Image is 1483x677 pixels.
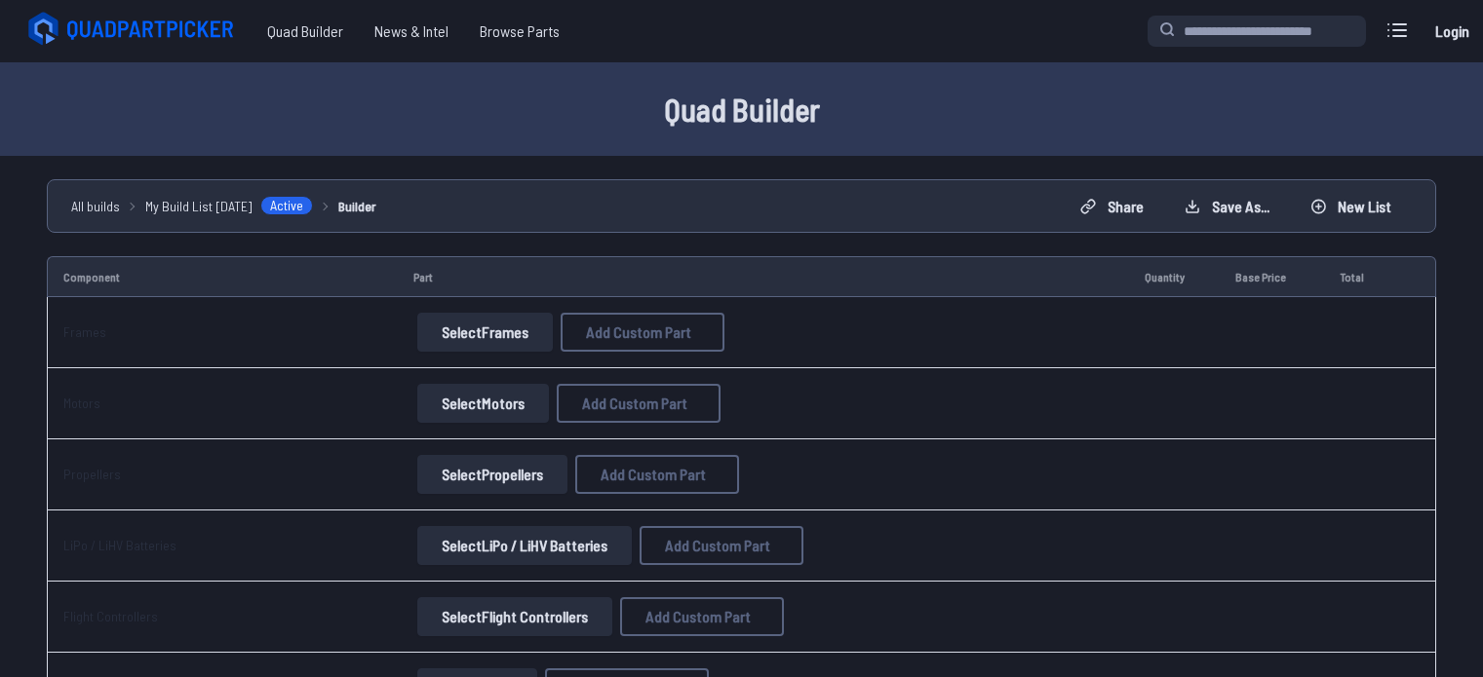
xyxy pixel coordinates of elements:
button: Add Custom Part [620,597,784,636]
button: SelectMotors [417,384,549,423]
button: Share [1064,191,1160,222]
td: Total [1324,256,1395,297]
button: Add Custom Part [575,455,739,494]
a: LiPo / LiHV Batteries [63,537,176,553]
a: SelectMotors [413,384,553,423]
a: SelectLiPo / LiHV Batteries [413,526,636,565]
a: Frames [63,323,106,340]
a: SelectFrames [413,313,557,352]
button: SelectPropellers [417,455,567,494]
td: Quantity [1129,256,1220,297]
span: Add Custom Part [601,467,706,482]
td: Base Price [1220,256,1324,297]
button: SelectLiPo / LiHV Batteries [417,526,632,565]
button: SelectFlight Controllers [417,597,612,636]
button: Add Custom Part [557,384,721,423]
a: Motors [63,395,100,411]
a: My Build List [DATE]Active [145,196,313,216]
a: SelectFlight Controllers [413,597,616,636]
a: Login [1428,12,1475,51]
span: Add Custom Part [645,609,751,624]
button: SelectFrames [417,313,553,352]
td: Part [398,256,1129,297]
a: Browse Parts [464,12,575,51]
button: New List [1294,191,1408,222]
button: Add Custom Part [561,313,724,352]
span: Active [260,196,313,215]
a: Quad Builder [252,12,359,51]
a: News & Intel [359,12,464,51]
a: All builds [71,196,120,216]
td: Component [47,256,398,297]
a: Propellers [63,466,121,482]
span: Add Custom Part [586,324,691,340]
a: Flight Controllers [63,608,158,624]
a: SelectPropellers [413,455,571,494]
span: Add Custom Part [582,395,687,411]
span: My Build List [DATE] [145,196,253,216]
a: Builder [338,196,376,216]
span: Add Custom Part [665,538,770,553]
button: Add Custom Part [640,526,803,565]
h1: Quad Builder [118,86,1366,132]
button: Save as... [1168,191,1286,222]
